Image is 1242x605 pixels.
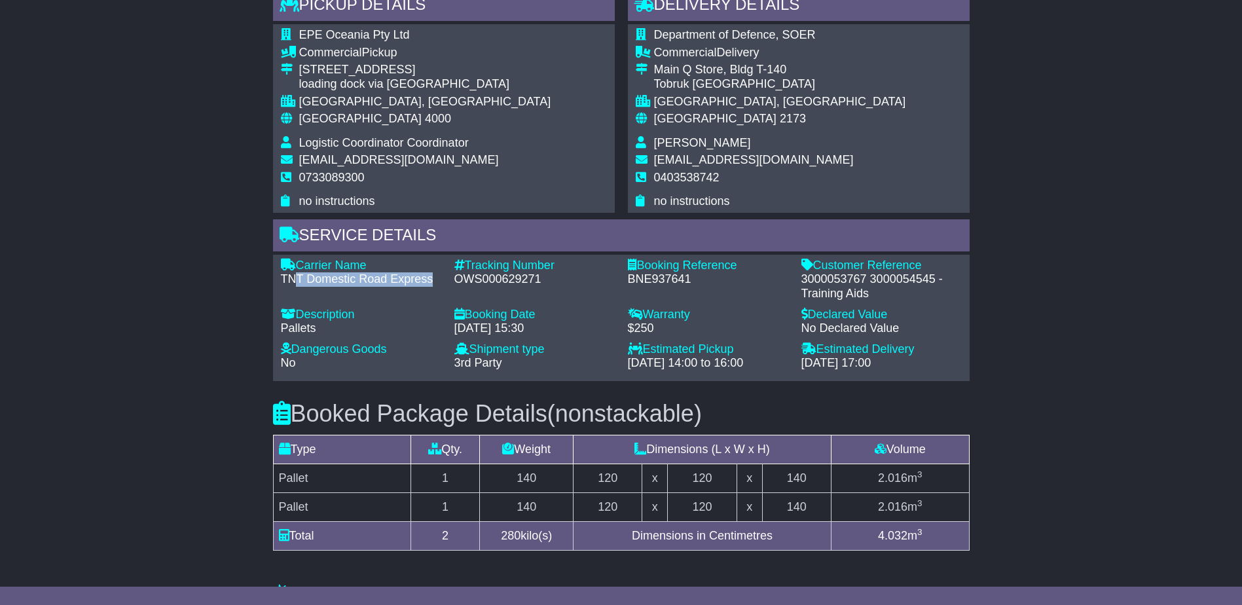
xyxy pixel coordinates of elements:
div: Estimated Delivery [801,342,962,357]
div: BNE937641 [628,272,788,287]
div: Dangerous Goods [281,342,441,357]
td: m [831,464,969,492]
div: loading dock via [GEOGRAPHIC_DATA] [299,77,551,92]
div: TNT Domestic Road Express [281,272,441,287]
td: Volume [831,435,969,464]
div: Main Q Store, Bldg T-140 [654,63,906,77]
td: 1 [411,492,479,521]
td: Type [273,435,411,464]
div: No Declared Value [801,321,962,336]
span: 3rd Party [454,356,502,369]
span: Commercial [299,46,362,59]
div: Customer Reference [801,259,962,273]
div: Tobruk [GEOGRAPHIC_DATA] [654,77,906,92]
td: 120 [668,492,737,521]
div: Booking Date [454,308,615,322]
td: x [737,492,762,521]
span: [EMAIL_ADDRESS][DOMAIN_NAME] [654,153,854,166]
div: Estimated Pickup [628,342,788,357]
div: Carrier Name [281,259,441,273]
td: x [642,492,668,521]
td: x [737,464,762,492]
sup: 3 [917,527,922,537]
div: [GEOGRAPHIC_DATA], [GEOGRAPHIC_DATA] [299,95,551,109]
sup: 3 [917,498,922,508]
div: [STREET_ADDRESS] [299,63,551,77]
td: 140 [762,464,831,492]
td: Dimensions in Centimetres [574,521,831,550]
div: Pickup [299,46,551,60]
td: 120 [574,464,642,492]
td: Pallet [273,464,411,492]
span: 280 [501,529,521,542]
div: $250 [628,321,788,336]
td: 140 [762,492,831,521]
span: 2.016 [878,500,907,513]
span: [EMAIL_ADDRESS][DOMAIN_NAME] [299,153,499,166]
div: Booking Reference [628,259,788,273]
span: 0403538742 [654,171,720,184]
div: Pallets [281,321,441,336]
td: Total [273,521,411,550]
div: Tracking Number [454,259,615,273]
td: m [831,492,969,521]
td: kilo(s) [480,521,574,550]
td: 140 [480,464,574,492]
div: Delivery [654,46,906,60]
div: [DATE] 14:00 to 16:00 [628,356,788,371]
td: 2 [411,521,479,550]
td: Weight [480,435,574,464]
span: Logistic Coordinator Coordinator [299,136,469,149]
span: [PERSON_NAME] [654,136,751,149]
span: 2.016 [878,471,907,485]
div: [DATE] 17:00 [801,356,962,371]
span: 2173 [780,112,806,125]
td: 120 [574,492,642,521]
span: [GEOGRAPHIC_DATA] [299,112,422,125]
span: (nonstackable) [547,400,702,427]
span: EPE Oceania Pty Ltd [299,28,410,41]
div: [DATE] 15:30 [454,321,615,336]
span: no instructions [299,194,375,208]
span: no instructions [654,194,730,208]
td: x [642,464,668,492]
td: 1 [411,464,479,492]
div: OWS000629271 [454,272,615,287]
td: Dimensions (L x W x H) [574,435,831,464]
div: Service Details [273,219,970,255]
td: m [831,521,969,550]
div: Warranty [628,308,788,322]
td: 140 [480,492,574,521]
span: Department of Defence, SOER [654,28,816,41]
td: Qty. [411,435,479,464]
sup: 3 [917,469,922,479]
span: Commercial [654,46,717,59]
span: [GEOGRAPHIC_DATA] [654,112,776,125]
td: Pallet [273,492,411,521]
span: 4.032 [878,529,907,542]
span: 4000 [425,112,451,125]
td: 120 [668,464,737,492]
h3: Booked Package Details [273,401,970,427]
span: 0733089300 [299,171,365,184]
div: 3000053767 3000054545 - Training Aids [801,272,962,301]
div: Declared Value [801,308,962,322]
div: Shipment type [454,342,615,357]
div: [GEOGRAPHIC_DATA], [GEOGRAPHIC_DATA] [654,95,906,109]
span: No [281,356,296,369]
div: Description [281,308,441,322]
